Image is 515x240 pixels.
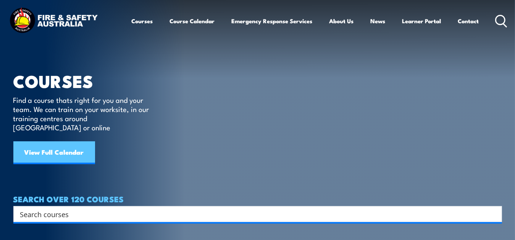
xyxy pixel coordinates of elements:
[20,208,485,220] input: Search input
[329,12,354,30] a: About Us
[13,141,95,164] a: View Full Calendar
[132,12,153,30] a: Courses
[458,12,479,30] a: Contact
[170,12,215,30] a: Course Calendar
[13,95,153,132] p: Find a course thats right for you and your team. We can train on your worksite, in our training c...
[232,12,313,30] a: Emergency Response Services
[489,209,499,219] button: Search magnifier button
[402,12,441,30] a: Learner Portal
[371,12,386,30] a: News
[13,195,502,203] h4: SEARCH OVER 120 COURSES
[13,73,160,88] h1: COURSES
[22,209,487,219] form: Search form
